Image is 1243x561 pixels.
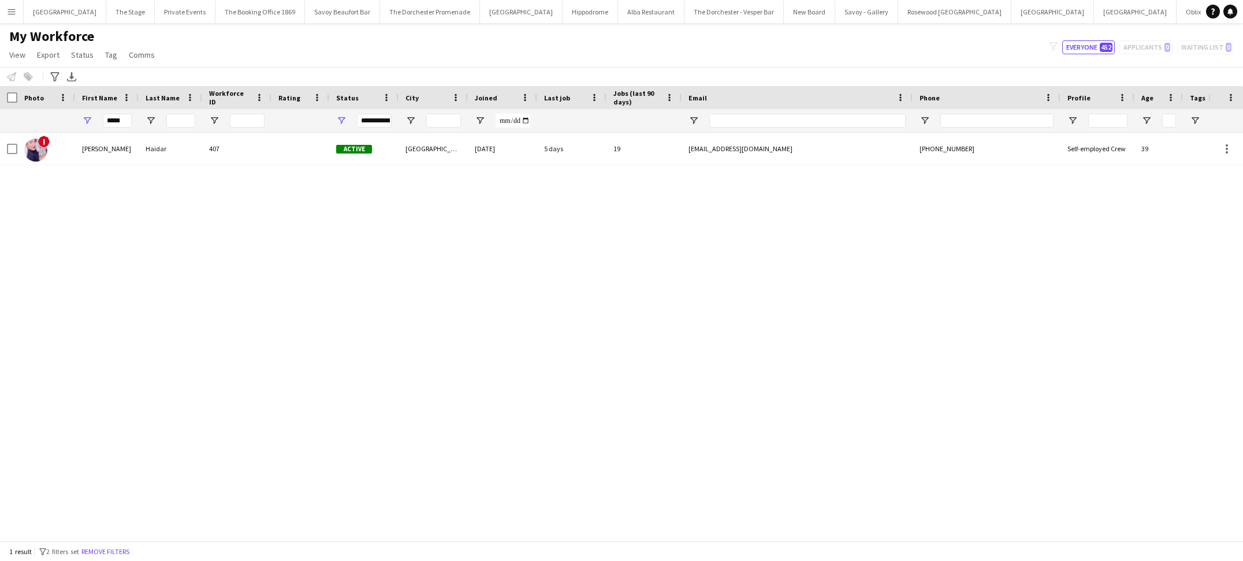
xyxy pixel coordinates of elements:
span: Last job [544,93,570,102]
a: Export [32,47,64,62]
button: Open Filter Menu [1190,115,1200,126]
button: Open Filter Menu [405,115,416,126]
div: [PHONE_NUMBER] [913,133,1060,164]
span: First Name [82,93,117,102]
span: Active [336,145,372,154]
div: [EMAIL_ADDRESS][DOMAIN_NAME] [682,133,913,164]
span: Status [336,93,359,102]
input: Last Name Filter Input [166,114,195,128]
a: Tag [101,47,122,62]
div: 39 [1134,133,1183,164]
button: Open Filter Menu [920,115,930,126]
input: First Name Filter Input [103,114,132,128]
button: The Dorchester Promenade [380,1,480,23]
button: [GEOGRAPHIC_DATA] [24,1,106,23]
div: Haidar [139,133,202,164]
span: 2 filters set [46,547,79,556]
span: 452 [1100,43,1112,52]
button: Open Filter Menu [82,115,92,126]
button: Remove filters [79,545,132,558]
button: The Stage [106,1,155,23]
button: Open Filter Menu [1141,115,1152,126]
span: Joined [475,93,497,102]
a: View [5,47,30,62]
input: Age Filter Input [1162,114,1176,128]
button: The Booking Office 1869 [215,1,305,23]
button: Rosewood [GEOGRAPHIC_DATA] [898,1,1011,23]
span: Status [71,50,94,60]
button: Hippodrome [563,1,618,23]
div: [GEOGRAPHIC_DATA] [399,133,468,164]
span: Export [37,50,59,60]
div: 407 [202,133,271,164]
span: Tag [105,50,117,60]
app-action-btn: Advanced filters [48,70,62,84]
span: Phone [920,93,940,102]
div: 19 [606,133,682,164]
span: Email [689,93,707,102]
input: City Filter Input [426,114,461,128]
button: The Dorchester - Vesper Bar [684,1,784,23]
div: [DATE] [468,133,537,164]
span: Profile [1067,93,1091,102]
span: Rating [278,93,300,102]
input: Workforce ID Filter Input [230,114,265,128]
span: View [9,50,25,60]
span: Photo [24,93,44,102]
a: Status [66,47,98,62]
button: Alba Restaurant [618,1,684,23]
span: Jobs (last 90 days) [613,89,661,106]
button: Oblix [1177,1,1211,23]
button: Private Events [155,1,215,23]
button: Open Filter Menu [689,115,699,126]
input: Joined Filter Input [496,114,530,128]
button: [GEOGRAPHIC_DATA] [1094,1,1177,23]
button: [GEOGRAPHIC_DATA] [1011,1,1094,23]
img: Ciara Haidar [24,139,47,162]
span: City [405,93,419,102]
button: Everyone452 [1062,40,1115,54]
div: Self-employed Crew [1060,133,1134,164]
button: New Board [784,1,835,23]
button: Open Filter Menu [475,115,485,126]
span: Last Name [146,93,180,102]
input: Profile Filter Input [1088,114,1127,128]
button: Open Filter Menu [1067,115,1078,126]
button: Savoy Beaufort Bar [305,1,380,23]
button: Savoy - Gallery [835,1,898,23]
app-action-btn: Export XLSX [65,70,79,84]
span: Workforce ID [209,89,251,106]
button: Open Filter Menu [209,115,219,126]
span: Comms [129,50,155,60]
input: Email Filter Input [709,114,906,128]
span: Tags [1190,93,1205,102]
div: [PERSON_NAME] [75,133,139,164]
span: Age [1141,93,1153,102]
input: Phone Filter Input [940,114,1054,128]
button: [GEOGRAPHIC_DATA] [480,1,563,23]
button: Open Filter Menu [146,115,156,126]
span: ! [38,136,50,147]
div: 5 days [537,133,606,164]
a: Comms [124,47,159,62]
button: Open Filter Menu [336,115,347,126]
span: My Workforce [9,28,94,45]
